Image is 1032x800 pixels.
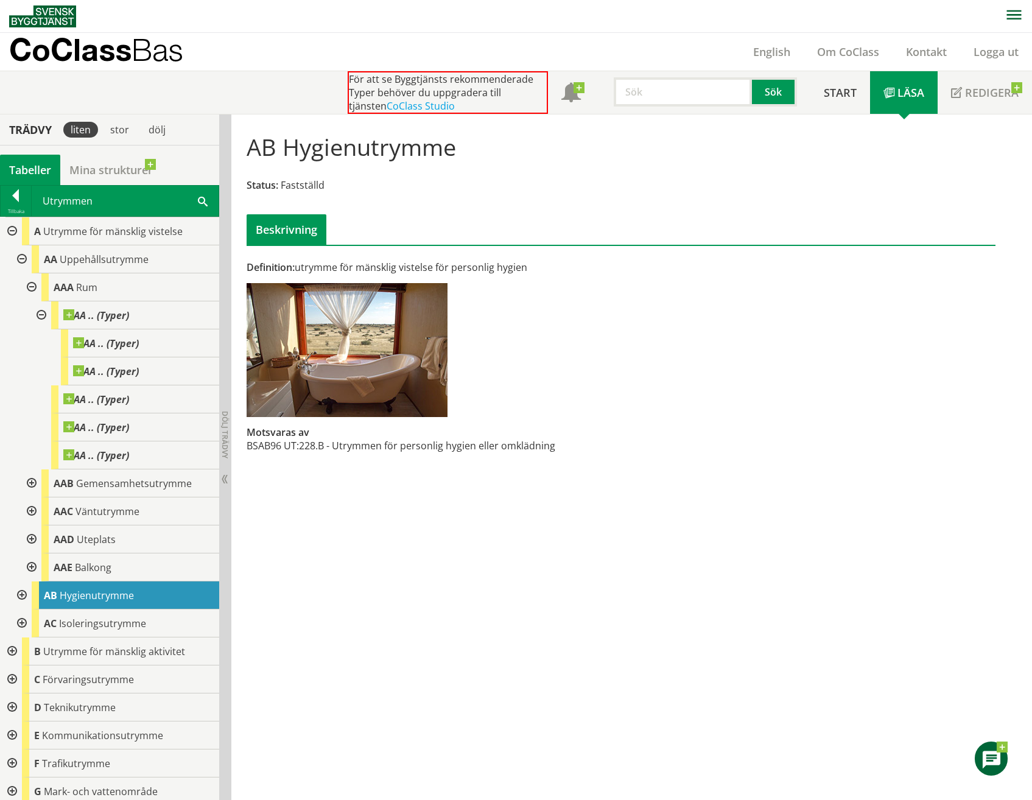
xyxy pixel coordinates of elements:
[42,757,110,770] span: Trafikutrymme
[63,449,129,461] span: AA .. (Typer)
[960,44,1032,59] a: Logga ut
[19,469,219,497] div: Gå till informationssidan för CoClass Studio
[561,84,581,104] span: Notifikationer
[247,426,309,439] span: Motsvaras av
[9,43,183,57] p: CoClass
[9,33,209,71] a: CoClassBas
[938,71,1032,114] a: Redigera
[44,589,57,602] span: AB
[59,617,146,630] span: Isoleringsutrymme
[247,178,278,192] span: Status:
[247,261,739,274] div: utrymme för mänsklig vistelse för personlig hygien
[76,281,97,294] span: Rum
[2,123,58,136] div: Trädvy
[893,44,960,59] a: Kontakt
[247,214,326,245] div: Beskrivning
[39,357,219,385] div: Gå till informationssidan för CoClass Studio
[43,225,183,238] span: Utrymme för mänsklig vistelse
[44,617,57,630] span: AC
[42,729,163,742] span: Kommunikationsutrymme
[740,44,804,59] a: English
[752,77,797,107] button: Sök
[29,385,219,413] div: Gå till informationssidan för CoClass Studio
[63,309,129,321] span: AA .. (Typer)
[29,441,219,469] div: Gå till informationssidan för CoClass Studio
[34,757,40,770] span: F
[965,85,1019,100] span: Redigera
[19,273,219,469] div: Gå till informationssidan för CoClass Studio
[198,194,208,207] span: Sök i tabellen
[34,701,41,714] span: D
[34,645,41,658] span: B
[54,561,72,574] span: AAE
[103,122,136,138] div: stor
[54,533,74,546] span: AAD
[10,245,219,581] div: Gå till informationssidan för CoClass Studio
[19,497,219,525] div: Gå till informationssidan för CoClass Studio
[897,85,924,100] span: Läsa
[43,673,134,686] span: Förvaringsutrymme
[29,413,219,441] div: Gå till informationssidan för CoClass Studio
[132,32,183,68] span: Bas
[60,589,134,602] span: Hygienutrymme
[54,281,74,294] span: AAA
[141,122,173,138] div: dölj
[281,178,325,192] span: Fastställd
[387,99,455,113] a: CoClass Studio
[44,785,158,798] span: Mark- och vattenområde
[299,439,555,452] td: 228.B - Utrymmen för personlig hygien eller omklädning
[34,729,40,742] span: E
[73,337,139,349] span: AA .. (Typer)
[247,439,299,452] td: BSAB96 UT:
[247,133,456,160] h1: AB Hygienutrymme
[32,186,219,216] div: Utrymmen
[75,505,139,518] span: Väntutrymme
[824,85,857,100] span: Start
[804,44,893,59] a: Om CoClass
[60,155,162,185] a: Mina strukturer
[63,122,98,138] div: liten
[10,581,219,609] div: Gå till informationssidan för CoClass Studio
[75,561,111,574] span: Balkong
[73,365,139,377] span: AA .. (Typer)
[1,206,31,216] div: Tillbaka
[54,477,74,490] span: AAB
[348,71,548,114] div: För att se Byggtjänsts rekommenderade Typer behöver du uppgradera till tjänsten
[34,785,41,798] span: G
[247,261,295,274] span: Definition:
[220,411,230,458] span: Dölj trädvy
[34,673,40,686] span: C
[810,71,870,114] a: Start
[76,477,192,490] span: Gemensamhetsutrymme
[19,553,219,581] div: Gå till informationssidan för CoClass Studio
[19,525,219,553] div: Gå till informationssidan för CoClass Studio
[39,329,219,357] div: Gå till informationssidan för CoClass Studio
[870,71,938,114] a: Läsa
[29,301,219,385] div: Gå till informationssidan för CoClass Studio
[614,77,752,107] input: Sök
[34,225,41,238] span: A
[63,393,129,405] span: AA .. (Typer)
[44,253,57,266] span: AA
[43,645,185,658] span: Utrymme för mänsklig aktivitet
[60,253,149,266] span: Uppehållsutrymme
[247,283,448,417] img: ab-hygienutrymme.jpg
[10,609,219,637] div: Gå till informationssidan för CoClass Studio
[63,421,129,433] span: AA .. (Typer)
[54,505,73,518] span: AAC
[44,701,116,714] span: Teknikutrymme
[77,533,116,546] span: Uteplats
[9,5,76,27] img: Svensk Byggtjänst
